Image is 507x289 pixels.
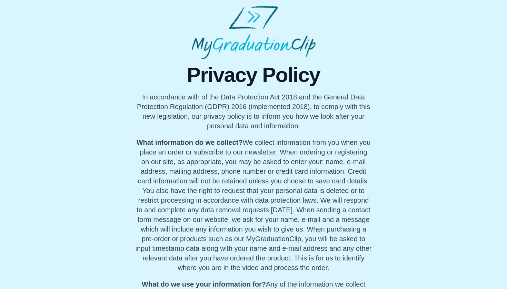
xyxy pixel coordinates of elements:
[135,92,372,131] p: In accordance with of the Data Protection Act 2018 and the General Data Protection Regulation (GD...
[142,280,266,288] b: What do we use your information for?
[135,138,372,272] p: We collect information from you when you place an order or subscribe to our newsletter. When orde...
[137,139,243,146] b: What information do we collect?
[135,65,372,85] span: Privacy Policy
[191,6,316,59] img: MyGraduationClip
